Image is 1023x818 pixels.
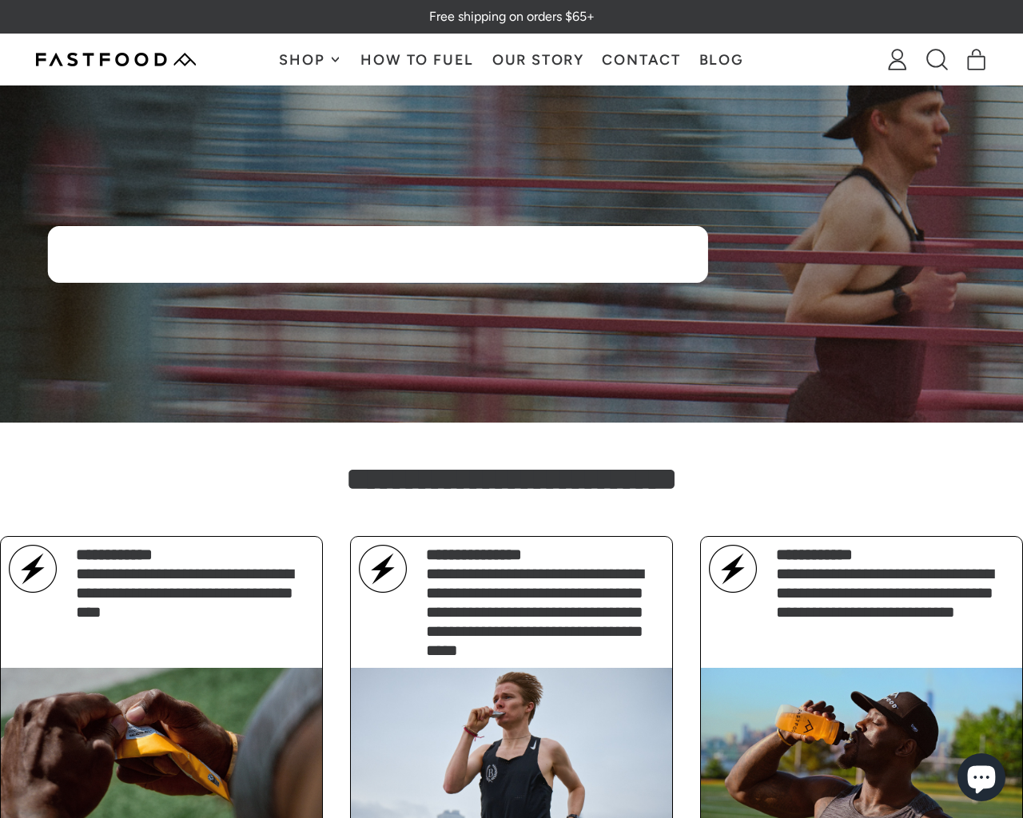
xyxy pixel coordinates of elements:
a: Blog [690,34,753,85]
a: How To Fuel [352,34,483,85]
inbox-online-store-chat: Shopify online store chat [953,753,1010,805]
img: A simple lightning bolt icon inside a circle on a black background. [9,545,57,593]
img: A simple lightning bolt icon inside a circle on a black background. [359,545,407,593]
a: Contact [593,34,690,85]
img: A simple lightning bolt icon inside a circle on a black background. [709,545,757,593]
img: Fastfood [36,53,196,66]
a: Our Story [484,34,594,85]
span: Shop [279,53,328,67]
button: Shop [270,34,352,85]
